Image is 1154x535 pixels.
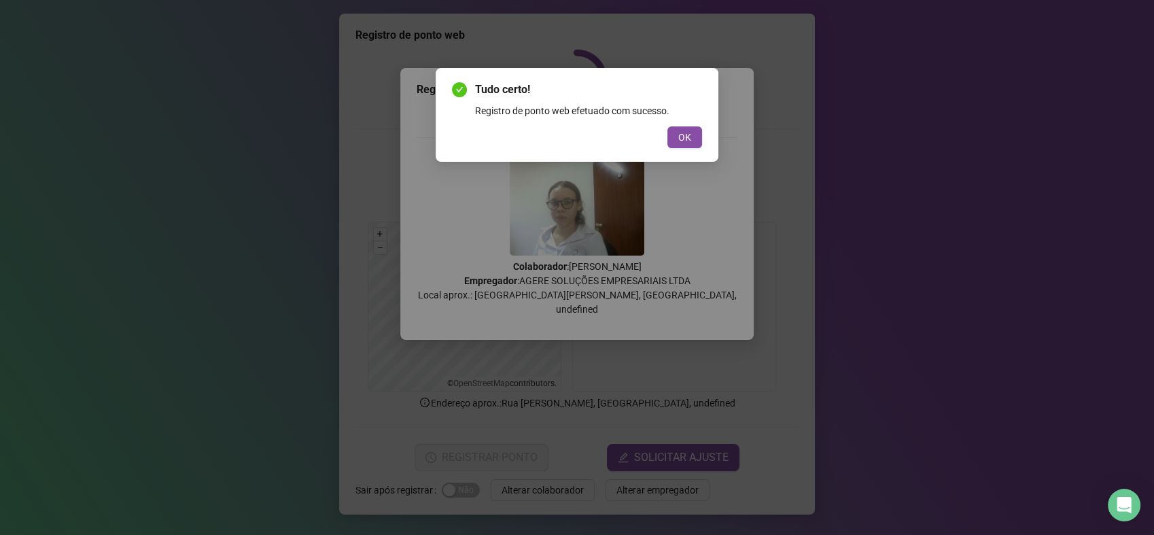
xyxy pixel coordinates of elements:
[475,82,702,98] span: Tudo certo!
[475,103,702,118] div: Registro de ponto web efetuado com sucesso.
[678,130,691,145] span: OK
[667,126,702,148] button: OK
[452,82,467,97] span: check-circle
[1108,489,1140,521] div: Open Intercom Messenger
